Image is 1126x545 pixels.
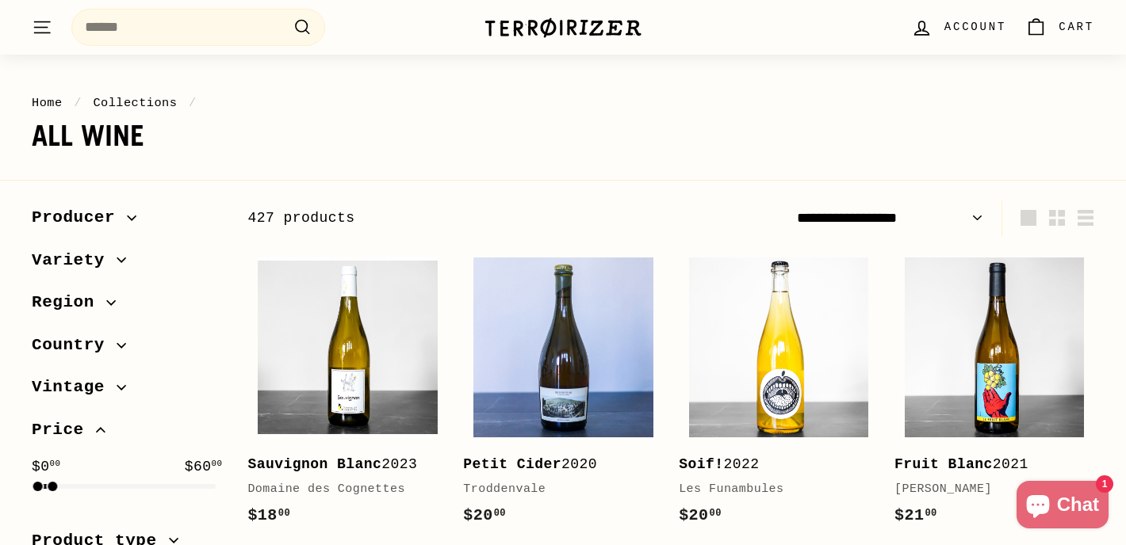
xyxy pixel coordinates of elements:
[463,506,506,524] span: $20
[463,453,647,476] div: 2020
[32,413,222,455] button: Price
[70,96,86,110] span: /
[894,248,1094,544] a: Fruit Blanc2021[PERSON_NAME]
[212,459,223,468] sup: 00
[894,456,993,472] b: Fruit Blanc
[247,506,290,524] span: $18
[32,332,117,359] span: Country
[494,508,506,519] sup: 00
[679,480,863,499] div: Les Funambules
[247,480,431,499] div: Domaine des Cognettes
[32,328,222,371] button: Country
[710,508,722,519] sup: 00
[1016,4,1104,51] a: Cart
[679,506,722,524] span: $20
[32,247,117,274] span: Variety
[278,508,290,519] sup: 00
[50,459,61,468] sup: 00
[1012,481,1113,532] inbox-online-store-chat: Shopify online store chat
[925,508,936,519] sup: 00
[32,200,222,243] button: Producer
[32,120,1094,152] h1: All wine
[185,96,201,110] span: /
[247,456,381,472] b: Sauvignon Blanc
[894,453,1078,476] div: 2021
[679,453,863,476] div: 2022
[679,456,723,472] b: Soif!
[247,207,671,230] div: 427 products
[463,248,663,544] a: Petit Cider2020Troddenvale
[247,248,447,544] a: Sauvignon Blanc2023Domaine des Cognettes
[894,506,937,524] span: $21
[32,374,117,401] span: Vintage
[1059,18,1094,36] span: Cart
[32,285,222,328] button: Region
[32,93,1094,112] nav: breadcrumbs
[93,96,177,110] a: Collections
[247,453,431,476] div: 2023
[463,480,647,499] div: Troddenvale
[32,204,127,231] span: Producer
[32,455,60,478] span: $0
[32,417,96,444] span: Price
[894,480,1078,499] div: [PERSON_NAME]
[32,289,106,316] span: Region
[32,370,222,413] button: Vintage
[944,18,1006,36] span: Account
[902,4,1016,51] a: Account
[185,455,223,478] span: $60
[32,243,222,286] button: Variety
[463,456,561,472] b: Petit Cider
[679,248,879,544] a: Soif!2022Les Funambules
[32,96,63,110] a: Home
